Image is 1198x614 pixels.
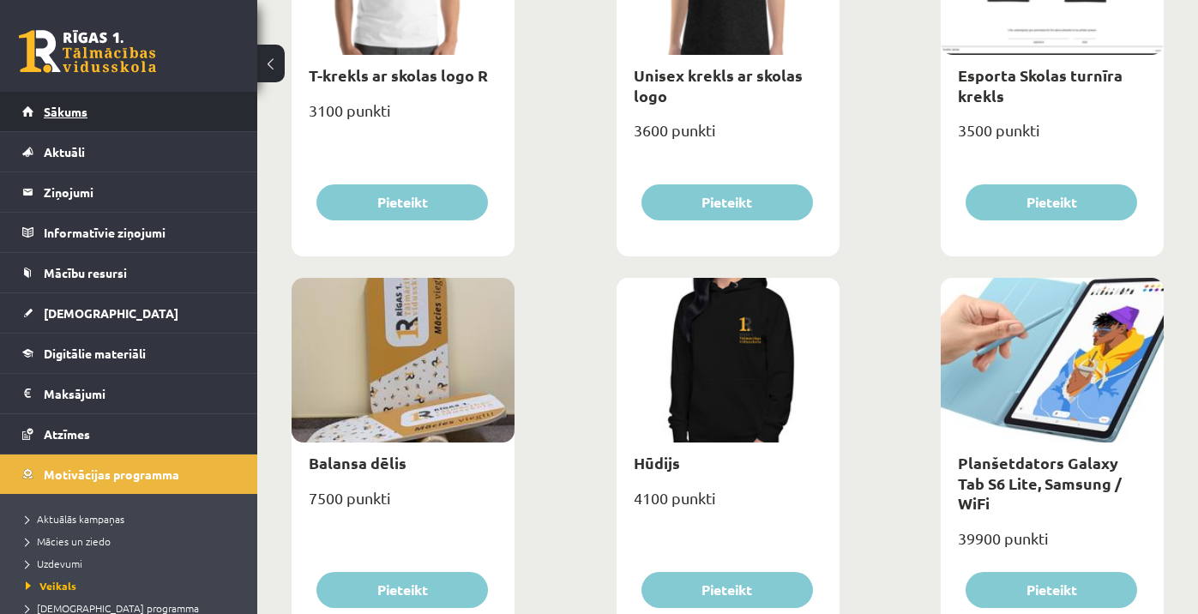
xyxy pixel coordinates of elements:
button: Pieteikt [316,184,488,220]
a: Digitālie materiāli [22,334,236,373]
a: Esporta Skolas turnīra krekls [958,65,1123,105]
span: [DEMOGRAPHIC_DATA] [44,305,178,321]
a: Mācību resursi [22,253,236,292]
a: Hūdijs [634,453,680,473]
span: Uzdevumi [26,557,82,570]
button: Pieteikt [966,184,1137,220]
div: 7500 punkti [292,484,515,527]
legend: Ziņojumi [44,172,236,212]
span: Sākums [44,104,87,119]
div: 3600 punkti [617,116,840,159]
span: Digitālie materiāli [44,346,146,361]
a: Rīgas 1. Tālmācības vidusskola [19,30,156,73]
legend: Informatīvie ziņojumi [44,213,236,252]
span: Mācies un ziedo [26,534,111,548]
span: Mācību resursi [44,265,127,280]
div: 4100 punkti [617,484,840,527]
a: Ziņojumi [22,172,236,212]
span: Aktuālās kampaņas [26,512,124,526]
a: T-krekls ar skolas logo R [309,65,488,85]
a: Maksājumi [22,374,236,413]
div: 3100 punkti [292,96,515,139]
button: Pieteikt [641,572,813,608]
a: Unisex krekls ar skolas logo [634,65,803,105]
legend: Maksājumi [44,374,236,413]
a: Balansa dēlis [309,453,406,473]
span: Aktuāli [44,144,85,160]
span: Veikals [26,579,76,593]
a: Atzīmes [22,414,236,454]
div: 39900 punkti [941,524,1164,567]
button: Pieteikt [966,572,1137,608]
a: Veikals [26,578,240,593]
span: Motivācijas programma [44,467,179,482]
a: Uzdevumi [26,556,240,571]
a: Informatīvie ziņojumi [22,213,236,252]
button: Pieteikt [641,184,813,220]
a: Mācies un ziedo [26,533,240,549]
button: Pieteikt [316,572,488,608]
a: Aktuāli [22,132,236,172]
div: 3500 punkti [941,116,1164,159]
a: Sākums [22,92,236,131]
a: Planšetdators Galaxy Tab S6 Lite, Samsung / WiFi [958,453,1122,513]
a: Aktuālās kampaņas [26,511,240,527]
a: [DEMOGRAPHIC_DATA] [22,293,236,333]
a: Motivācijas programma [22,454,236,494]
span: Atzīmes [44,426,90,442]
